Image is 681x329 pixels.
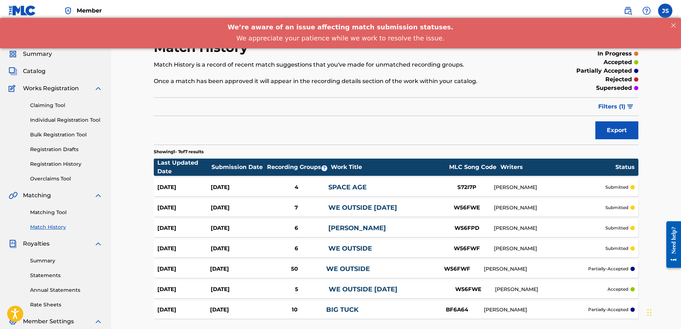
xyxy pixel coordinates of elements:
img: Summary [9,50,17,58]
span: Works Registration [23,84,79,93]
a: CatalogCatalog [9,67,46,76]
a: SPACE AGE [328,183,367,191]
a: Statements [30,272,103,279]
div: Work Title [331,163,446,171]
p: rejected [605,75,632,84]
span: Member Settings [23,317,74,326]
img: Works Registration [9,84,18,93]
a: Public Search [621,4,635,18]
img: Matching [9,191,18,200]
div: [PERSON_NAME] [484,265,588,273]
img: search [624,6,632,15]
div: [PERSON_NAME] [494,245,605,252]
span: Member [77,6,102,15]
div: [DATE] [157,245,211,253]
div: [DATE] [157,224,211,232]
p: Match History is a record of recent match suggestions that you've made for unmatched recording gr... [154,61,527,69]
p: partially accepted [576,67,632,75]
a: SummarySummary [9,50,52,58]
span: Catalog [23,67,46,76]
div: [DATE] [210,265,263,273]
button: Filters (1) [594,98,638,116]
iframe: Chat Widget [645,295,681,329]
div: [DATE] [211,204,264,212]
a: Claiming Tool [30,102,103,109]
span: We appreciate your patience while we work to resolve the issue. [237,16,445,24]
div: [DATE] [157,265,210,273]
img: help [642,6,651,15]
div: Last Updated Date [157,159,211,176]
img: MLC Logo [9,5,36,16]
div: User Menu [658,4,672,18]
p: partially-accepted [588,266,628,272]
span: Royalties [23,240,49,248]
div: Writers [500,163,615,171]
div: W56FWE [440,204,494,212]
a: WE OUTSIDE [328,245,372,252]
p: superseded [596,84,632,92]
img: Catalog [9,67,17,76]
div: 6 [264,245,328,253]
span: Filters ( 1 ) [598,102,625,111]
div: [DATE] [157,183,211,192]
img: filter [627,105,633,109]
div: W56FPD [440,224,494,232]
a: Annual Statements [30,286,103,294]
div: [PERSON_NAME] [484,306,588,314]
a: Registration History [30,160,103,168]
a: Match History [30,223,103,231]
div: 7 [264,204,328,212]
a: Overclaims Tool [30,175,103,183]
a: Rate Sheets [30,301,103,309]
div: [DATE] [157,285,211,294]
div: 5 [265,285,329,294]
p: in progress [597,49,632,58]
div: [PERSON_NAME] [495,286,608,293]
div: W56FWE [441,285,495,294]
a: BIG TUCK [326,306,358,314]
div: BF6A64 [430,306,484,314]
div: Drag [647,302,652,323]
p: submitted [605,204,628,211]
div: 50 [263,265,326,273]
div: [PERSON_NAME] [494,204,605,212]
img: expand [94,317,103,326]
div: Help [639,4,654,18]
div: Status [615,163,635,171]
a: Registration Drafts [30,146,103,153]
a: Individual Registration Tool [30,116,103,124]
span: We’re aware of an issue affecting match submission statuses. [228,5,453,13]
div: [DATE] [210,306,263,314]
div: [PERSON_NAME] [494,184,605,191]
p: submitted [605,184,628,190]
div: [DATE] [211,245,264,253]
div: [DATE] [157,306,210,314]
div: S72I7P [440,183,494,192]
a: WE OUTSIDE [326,265,370,273]
a: [PERSON_NAME] [328,224,386,232]
img: Member Settings [9,317,17,326]
div: Recording Groups [266,163,330,171]
div: [DATE] [211,285,264,294]
div: W56FWF [440,245,494,253]
div: 6 [264,224,328,232]
div: [DATE] [157,204,211,212]
a: WE OUTSIDE [DATE] [329,285,397,293]
span: Matching [23,191,51,200]
p: Once a match has been approved it will appear in the recording details section of the work within... [154,77,527,86]
p: submitted [605,225,628,231]
div: W56FWF [430,265,484,273]
span: ? [322,165,327,171]
img: Royalties [9,240,17,248]
a: WE OUTSIDE [DATE] [328,204,397,212]
div: 10 [263,306,326,314]
p: submitted [605,245,628,252]
div: [DATE] [211,224,264,232]
img: Top Rightsholder [64,6,72,15]
div: 4 [264,183,328,192]
img: expand [94,240,103,248]
iframe: Resource Center [661,214,681,275]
